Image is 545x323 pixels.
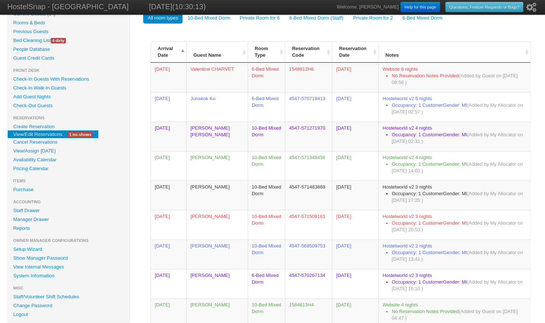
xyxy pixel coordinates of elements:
span: 21:00 [155,66,170,72]
a: Availability Calendar [8,155,130,164]
td: Hostelworld v2 3 nights [378,180,530,210]
span: 0:00 [155,96,170,101]
a: View/Edit Reservations [8,130,68,138]
td: 1548912H6 [285,63,332,92]
a: Create Reservation [8,122,130,131]
span: 0:00 [155,125,170,131]
a: Private Room for 6 [235,13,284,24]
a: Private Room for 2 [348,13,397,24]
td: 4547-571483868 [285,180,332,210]
li: Occupancy: 1 CustomerGender: MI [392,279,527,292]
li: Items [8,176,130,185]
td: [PERSON_NAME] [PERSON_NAME] [186,122,247,151]
a: Rooms & Beds [8,18,130,27]
td: Junseok Ko [186,92,247,122]
i: Setup Wizard [526,3,537,12]
a: Check-In Walk-In Guests [8,84,130,92]
li: Occupancy: 1 CustomerGender: MI [392,249,527,263]
td: Website 6 nights [378,63,530,92]
td: Hostelworld v2 4 nights [378,122,530,151]
td: 10-Bed Mixed Dorm [248,210,285,239]
a: Help for this page [400,2,440,12]
a: Previous Guests [8,27,130,36]
td: 4547-569509753 [285,239,332,269]
a: 6-Bed Mixed Dorm (Staff) [285,13,348,24]
td: [DATE] [332,63,378,92]
li: Accounting [8,197,130,206]
span: 0:00 [155,155,170,160]
td: [DATE] [332,92,378,122]
th: Room Type: activate to sort column ascending [248,42,285,63]
td: 4547-571348456 [285,151,332,180]
td: 10-Bed Mixed Dorm [248,151,285,180]
li: Front Desk [8,66,130,75]
td: 6-Bed Mixed Dorm [248,92,285,122]
span: 4 dirty [51,38,66,43]
th: Notes: activate to sort column ascending [378,42,530,63]
span: 0:00 [155,214,170,219]
a: Show Manager Password [8,254,130,263]
a: Change Password [8,301,130,310]
td: [DATE] [332,180,378,210]
td: 6-Bed Mixed Dorm [248,63,285,92]
a: Reports [8,224,130,233]
td: Valentine CHARVET [186,63,247,92]
td: Hostelworld v2 2 nights [378,239,530,269]
a: View/Assign [DATE] [8,147,130,155]
span: 1 no-shows [68,132,93,137]
span: (10:30:13) [172,3,206,11]
th: Arrival Date: activate to sort column descending [151,42,186,63]
a: Manager Drawer [8,215,130,224]
li: No Reservation Notes Provided [392,308,527,322]
td: [DATE] [332,210,378,239]
a: Guest Credit Cards [8,54,130,63]
span: 0:00 [155,243,170,249]
td: 4547-571271970 [285,122,332,151]
td: [DATE] [332,122,378,151]
td: [DATE] [332,151,378,180]
a: All room types [143,13,182,24]
a: Cancel Reservations [8,138,130,147]
td: 10-Bed Mixed Dorm [248,122,285,151]
a: System Information [8,271,130,280]
li: Reservations [8,113,130,122]
a: Add Guest Nights [8,92,130,101]
td: 10-Bed Mixed Dorm [248,239,285,269]
td: 6-Bed Mixed Dorm [248,269,285,298]
td: [PERSON_NAME] [186,180,247,210]
a: Staff Drawer [8,206,130,215]
td: 10-Bed Mixed Dorm [248,180,285,210]
td: [PERSON_NAME] [186,239,247,269]
td: Hostelworld v2 3 nights [378,210,530,239]
a: People Database [8,45,130,54]
a: Check-Out Guests [8,101,130,110]
a: Purchase [8,185,130,194]
li: Occupancy: 1 CustomerGender: MI [392,131,527,145]
li: Occupancy: 1 CustomerGender: MI [392,190,527,204]
span: 0:00 [155,184,170,190]
a: View Internal Messages [8,263,130,271]
td: Hostelworld v2 5 nights [378,92,530,122]
span: 3:00 [155,302,170,308]
li: Occupancy: 1 CustomerGender: MI [392,102,527,115]
th: Reservation Code: activate to sort column ascending [285,42,332,63]
td: [DATE] [332,269,378,298]
a: Questions, Feature Requests or Bugs? [445,2,523,12]
th: Guest Name: activate to sort column ascending [186,42,247,63]
td: [DATE] [332,239,378,269]
td: [PERSON_NAME] [186,151,247,180]
a: 1 no-shows [62,130,98,138]
a: Bed Cleaning List4 dirty [8,36,130,45]
a: Check-In Guests With Reservations [8,75,130,84]
li: Owner Manager Configurations [8,236,130,245]
td: 4547-571509161 [285,210,332,239]
a: 6-Bed Mixed Dorm [398,13,446,24]
td: [PERSON_NAME] [186,210,247,239]
td: 4547-570267134 [285,269,332,298]
td: 4547-570719413 [285,92,332,122]
a: Logout [8,310,130,319]
span: 0:00 [155,273,170,278]
a: 10-Bed Mixed Dorm [183,13,235,24]
td: [PERSON_NAME] [186,269,247,298]
td: Hostelworld v2 3 nights [378,269,530,298]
